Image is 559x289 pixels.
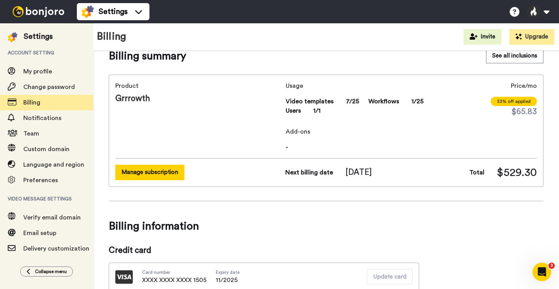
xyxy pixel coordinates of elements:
span: Custom domain [23,146,69,152]
span: Billing information [109,215,543,237]
img: settings-colored.svg [82,5,94,18]
span: Collapse menu [35,268,67,275]
button: Upgrade [509,29,554,45]
span: 1/25 [411,97,424,106]
span: Change password [23,84,75,90]
span: Verify email domain [23,214,81,221]
span: 3 [549,263,555,269]
span: Billing [23,99,40,106]
span: Total [469,168,484,177]
span: Add-ons [286,127,537,136]
span: [DATE] [345,167,372,178]
span: Expiry date [216,269,240,275]
img: bj-logo-header-white.svg [9,6,68,17]
span: My profile [23,68,52,75]
span: Users [286,106,301,115]
span: $65.83 [511,106,537,118]
span: Price/mo [511,81,537,91]
span: Language and region [23,162,84,168]
span: Notifications [23,115,61,121]
iframe: Intercom live chat [533,263,551,281]
button: Collapse menu [20,266,73,277]
img: settings-colored.svg [8,32,17,42]
span: 1/1 [313,106,321,115]
span: Email setup [23,230,56,236]
span: 33% off applied [491,97,537,106]
span: Settings [99,6,128,17]
span: 7/25 [346,97,359,106]
span: Usage [286,81,462,91]
span: - [286,143,537,152]
button: See all inclusions [486,48,543,63]
button: Update card [367,269,413,284]
span: Billing summary [109,48,186,64]
span: Credit card [109,245,419,256]
span: XXXX XXXX XXXX 1505 [142,275,207,285]
span: Grrrowth [115,93,283,104]
button: Invite [464,29,502,45]
a: See all inclusions [486,48,543,64]
span: Card number [142,269,207,275]
span: 11/2025 [216,275,240,285]
span: Next billing date [285,168,333,177]
button: Manage subscription [115,165,184,180]
span: Team [23,131,39,137]
span: Product [115,81,283,91]
div: Settings [24,31,53,42]
span: Preferences [23,177,58,183]
span: Workflows [368,97,399,106]
span: $529.30 [497,165,537,180]
h1: Billing [97,31,126,42]
span: Video templates [286,97,333,106]
span: Delivery customization [23,245,89,252]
